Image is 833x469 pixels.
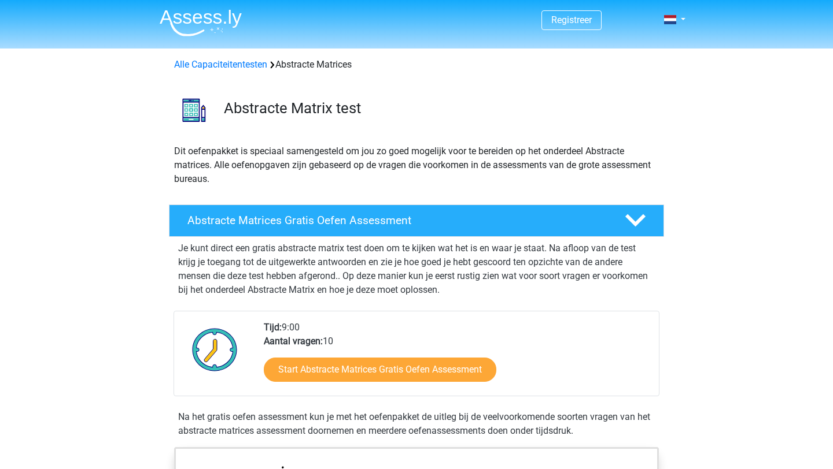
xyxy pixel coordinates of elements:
[174,59,267,70] a: Alle Capaciteitentesten
[255,321,658,396] div: 9:00 10
[224,99,655,117] h3: Abstracte Matrix test
[174,144,659,186] p: Dit oefenpakket is speciaal samengesteld om jou zo goed mogelijk voor te bereiden op het onderdee...
[551,14,592,25] a: Registreer
[178,241,655,297] p: Je kunt direct een gratis abstracte matrix test doen om te kijken wat het is en waar je staat. Na...
[264,322,282,333] b: Tijd:
[160,9,242,36] img: Assessly
[264,358,496,382] a: Start Abstracte Matrices Gratis Oefen Assessment
[187,214,606,227] h4: Abstracte Matrices Gratis Oefen Assessment
[174,410,659,438] div: Na het gratis oefen assessment kun je met het oefenpakket de uitleg bij de veelvoorkomende soorte...
[169,58,664,72] div: Abstracte Matrices
[164,204,669,237] a: Abstracte Matrices Gratis Oefen Assessment
[264,336,323,347] b: Aantal vragen:
[186,321,244,378] img: Klok
[169,85,219,135] img: abstracte matrices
